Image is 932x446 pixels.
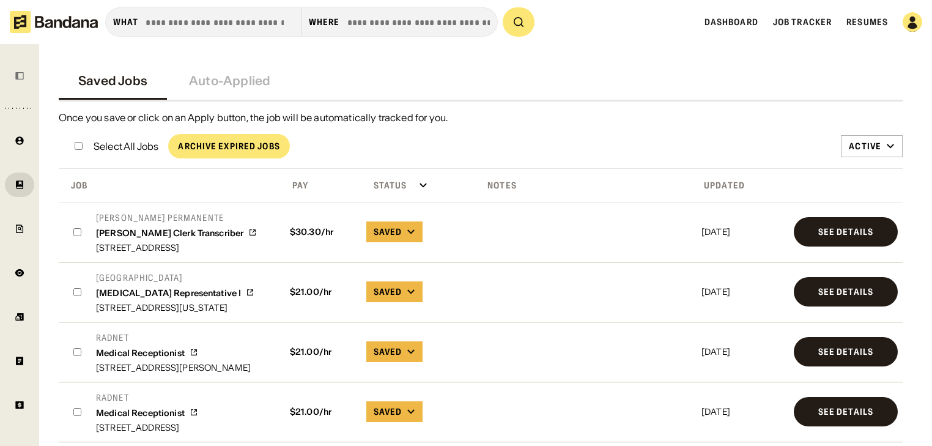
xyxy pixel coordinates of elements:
[285,227,357,237] div: $ 30.30 /hr
[61,176,278,195] div: Click toggle to sort descending
[96,332,251,372] a: RadNetMedical Receptionist[STREET_ADDRESS][PERSON_NAME]
[701,288,784,296] div: [DATE]
[374,346,402,357] div: Saved
[478,176,694,195] div: Click toggle to sort ascending
[478,180,517,191] div: Notes
[846,17,888,28] a: Resumes
[94,141,158,151] div: Select All Jobs
[96,392,198,432] a: RadNetMedical Receptionist[STREET_ADDRESS]
[96,303,254,312] div: [STREET_ADDRESS][US_STATE]
[96,408,185,418] div: Medical Receptionist
[705,17,758,28] a: Dashboard
[283,180,308,191] div: Pay
[364,180,407,191] div: Status
[96,228,243,239] div: [PERSON_NAME] Clerk Transcriber
[61,180,87,191] div: Job
[285,287,357,297] div: $ 21.00 /hr
[96,392,198,403] div: RadNet
[701,407,784,416] div: [DATE]
[699,176,786,195] div: Click toggle to sort descending
[701,228,784,236] div: [DATE]
[96,332,251,343] div: RadNet
[96,212,257,223] div: [PERSON_NAME] Permanente
[818,407,873,416] div: See Details
[309,17,340,28] div: Where
[96,288,241,299] div: [MEDICAL_DATA] Representative I
[113,17,138,28] div: what
[818,288,873,296] div: See Details
[374,226,402,237] div: Saved
[364,176,473,195] div: Click toggle to sort ascending
[849,141,881,152] div: Active
[285,407,357,417] div: $ 21.00 /hr
[96,423,198,432] div: [STREET_ADDRESS]
[699,180,745,191] div: Updated
[189,73,270,88] div: Auto-Applied
[78,73,147,88] div: Saved Jobs
[96,348,185,359] div: Medical Receptionist
[10,11,98,33] img: Bandana logotype
[818,348,873,356] div: See Details
[178,142,279,151] div: Archive Expired Jobs
[96,363,251,372] div: [STREET_ADDRESS][PERSON_NAME]
[96,272,254,312] a: [GEOGRAPHIC_DATA][MEDICAL_DATA] Representative I[STREET_ADDRESS][US_STATE]
[96,272,254,283] div: [GEOGRAPHIC_DATA]
[59,111,903,124] div: Once you save or click on an Apply button, the job will be automatically tracked for you.
[283,176,359,195] div: Click toggle to sort ascending
[773,17,832,28] a: Job Tracker
[96,212,257,252] a: [PERSON_NAME] Permanente[PERSON_NAME] Clerk Transcriber[STREET_ADDRESS]
[701,348,784,356] div: [DATE]
[374,406,402,417] div: Saved
[374,286,402,297] div: Saved
[285,347,357,357] div: $ 21.00 /hr
[96,243,257,252] div: [STREET_ADDRESS]
[818,228,873,236] div: See Details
